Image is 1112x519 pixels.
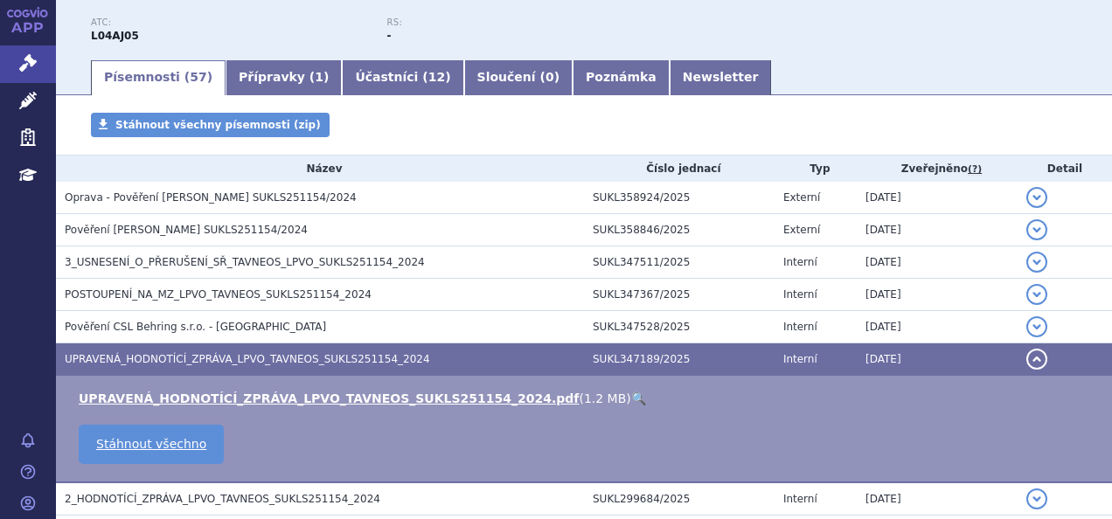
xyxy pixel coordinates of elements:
[1026,316,1047,337] button: detail
[857,311,1018,343] td: [DATE]
[857,182,1018,214] td: [DATE]
[584,279,775,311] td: SUKL347367/2025
[65,256,425,268] span: 3_USNESENÍ_O_PŘERUŠENÍ_SŘ_TAVNEOS_LPVO_SUKLS251154_2024
[584,214,775,246] td: SUKL358846/2025
[91,17,369,28] p: ATC:
[783,353,817,365] span: Interní
[857,156,1018,182] th: Zveřejněno
[857,214,1018,246] td: [DATE]
[857,279,1018,311] td: [DATE]
[783,191,820,204] span: Externí
[1026,187,1047,208] button: detail
[857,343,1018,376] td: [DATE]
[968,163,982,176] abbr: (?)
[783,493,817,505] span: Interní
[631,391,646,405] a: 🔍
[65,224,308,236] span: Pověření Jan Doležel SUKLS251154/2024
[775,156,857,182] th: Typ
[79,425,224,464] a: Stáhnout všechno
[386,30,391,42] strong: -
[56,156,584,182] th: Název
[1026,349,1047,370] button: detail
[65,353,430,365] span: UPRAVENÁ_HODNOTÍCÍ_ZPRÁVA_LPVO_TAVNEOS_SUKLS251154_2024
[783,224,820,236] span: Externí
[428,70,445,84] span: 12
[857,482,1018,516] td: [DATE]
[91,60,226,95] a: Písemnosti (57)
[546,70,554,84] span: 0
[79,391,579,405] a: UPRAVENÁ_HODNOTÍCÍ_ZPRÁVA_LPVO_TAVNEOS_SUKLS251154_2024.pdf
[783,321,817,333] span: Interní
[584,182,775,214] td: SUKL358924/2025
[91,113,330,137] a: Stáhnout všechny písemnosti (zip)
[1026,284,1047,305] button: detail
[342,60,463,95] a: Účastníci (12)
[464,60,573,95] a: Sloučení (0)
[386,17,664,28] p: RS:
[91,30,139,42] strong: AVAKOPAN
[584,482,775,516] td: SUKL299684/2025
[783,288,817,301] span: Interní
[65,493,380,505] span: 2_HODNOTÍCÍ_ZPRÁVA_LPVO_TAVNEOS_SUKLS251154_2024
[1026,488,1047,509] button: detail
[190,70,206,84] span: 57
[584,156,775,182] th: Číslo jednací
[65,191,357,204] span: Oprava - Pověření Jan Doležel SUKLS251154/2024
[584,246,775,279] td: SUKL347511/2025
[670,60,772,95] a: Newsletter
[65,288,372,301] span: POSTOUPENÍ_NA_MZ_LPVO_TAVNEOS_SUKLS251154_2024
[65,321,326,333] span: Pověření CSL Behring s.r.o. - Doležel
[79,390,1095,407] li: ( )
[857,246,1018,279] td: [DATE]
[584,391,626,405] span: 1.2 MB
[226,60,342,95] a: Přípravky (1)
[584,343,775,376] td: SUKL347189/2025
[584,311,775,343] td: SUKL347528/2025
[783,256,817,268] span: Interní
[1026,252,1047,273] button: detail
[315,70,323,84] span: 1
[1026,219,1047,240] button: detail
[115,119,321,131] span: Stáhnout všechny písemnosti (zip)
[573,60,670,95] a: Poznámka
[1018,156,1112,182] th: Detail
